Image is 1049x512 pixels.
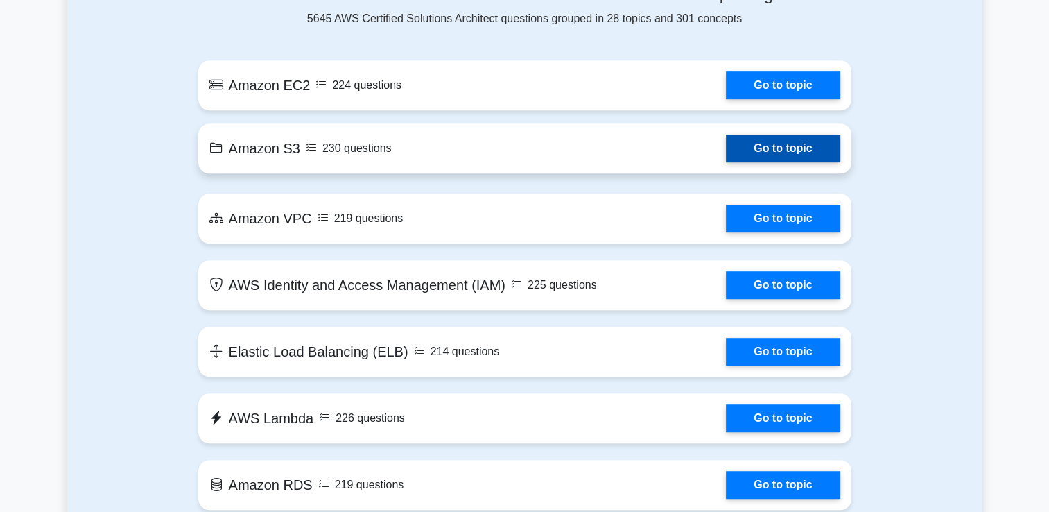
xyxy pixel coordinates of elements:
a: Go to topic [726,271,840,299]
a: Go to topic [726,135,840,162]
a: Go to topic [726,205,840,232]
a: Go to topic [726,471,840,499]
a: Go to topic [726,338,840,366]
a: Go to topic [726,404,840,432]
a: Go to topic [726,71,840,99]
